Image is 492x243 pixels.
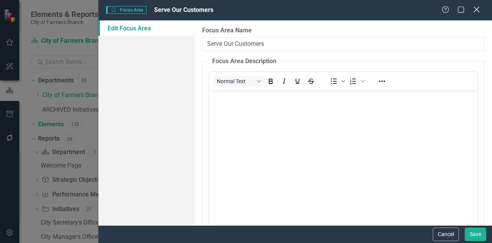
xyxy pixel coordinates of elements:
[327,76,346,87] div: Bullet list
[202,37,484,51] input: Focus Area Name
[208,57,280,66] legend: Focus Area Description
[376,76,389,87] button: Reveal or hide additional toolbar items
[433,228,459,241] button: Cancel
[465,228,486,241] button: Save
[214,76,264,87] button: Block Normal Text
[278,76,291,87] button: Italic
[304,76,317,87] button: Strikethrough
[209,90,477,225] iframe: Rich Text Area
[98,20,194,36] a: Edit Focus Area
[202,26,484,35] label: Focus Area Name
[347,76,366,87] div: Numbered list
[291,76,304,87] button: Underline
[154,6,213,13] span: Serve Our Customers
[264,76,277,87] button: Bold
[217,78,254,84] span: Normal Text
[106,6,146,14] span: Focus Area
